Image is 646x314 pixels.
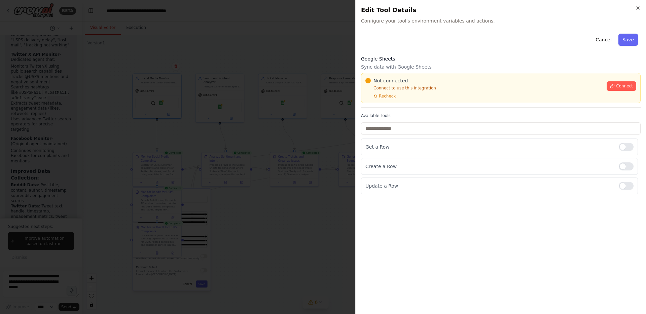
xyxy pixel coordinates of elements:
p: Get a Row [365,144,613,150]
button: Connect [607,81,636,91]
span: Recheck [379,93,396,99]
p: Update a Row [365,183,613,189]
span: Not connected [373,77,408,84]
button: Save [618,34,638,46]
button: Cancel [591,34,615,46]
h2: Edit Tool Details [361,5,641,15]
p: Sync data with Google Sheets [361,64,641,70]
span: Configure your tool's environment variables and actions. [361,17,641,24]
p: Create a Row [365,163,613,170]
p: Connect to use this integration [365,85,603,91]
label: Available Tools [361,113,641,118]
button: Recheck [365,93,396,99]
h3: Google Sheets [361,55,641,62]
span: Connect [616,83,633,89]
